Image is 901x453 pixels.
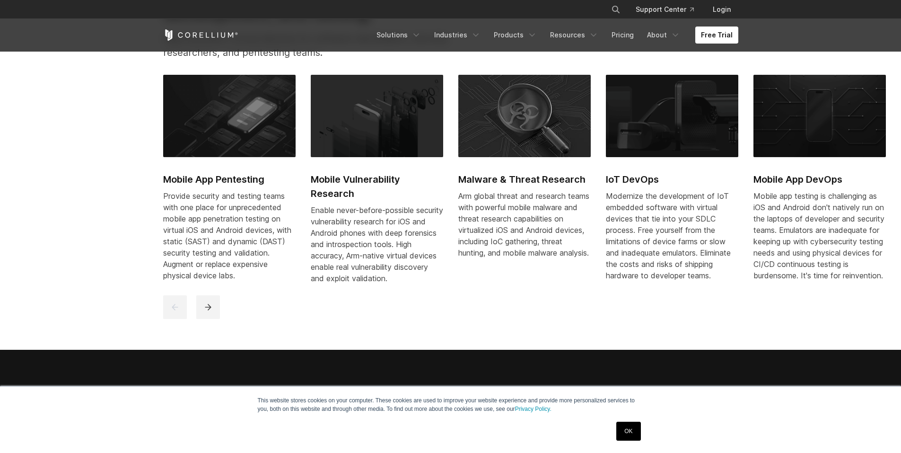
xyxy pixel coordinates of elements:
[607,1,624,18] button: Search
[606,190,738,281] div: Modernize the development of IoT embedded software with virtual devices that tie into your SDLC p...
[258,396,644,413] p: This website stores cookies on your computer. These cookies are used to improve your website expe...
[544,27,604,44] a: Resources
[515,406,551,412] a: Privacy Policy.
[606,75,738,157] img: IoT DevOps
[163,172,296,187] h2: Mobile App Pentesting
[458,172,591,187] h2: Malware & Threat Research
[429,27,486,44] a: Industries
[311,172,443,201] h2: Mobile Vulnerability Research
[163,295,187,319] button: previous
[458,75,591,270] a: Malware & Threat Research Malware & Threat Research Arm global threat and research teams with pow...
[458,190,591,258] div: Arm global threat and research teams with powerful mobile malware and threat research capabilitie...
[311,204,443,284] div: Enable never-before-possible security vulnerability research for iOS and Android phones with deep...
[311,75,443,295] a: Mobile Vulnerability Research Mobile Vulnerability Research Enable never-before-possible security...
[371,27,738,44] div: Navigation Menu
[163,29,238,41] a: Corellium Home
[753,75,886,157] img: Mobile App DevOps
[606,172,738,187] h2: IoT DevOps
[311,75,443,157] img: Mobile Vulnerability Research
[695,27,738,44] a: Free Trial
[616,422,640,441] a: OK
[641,27,686,44] a: About
[163,190,296,281] div: Provide security and testing teams with one place for unprecedented mobile app penetration testin...
[488,27,542,44] a: Products
[600,1,738,18] div: Navigation Menu
[753,190,886,281] div: Mobile app testing is challenging as iOS and Android don't natively run on the laptops of develop...
[705,1,738,18] a: Login
[606,27,639,44] a: Pricing
[163,75,296,293] a: Mobile App Pentesting Mobile App Pentesting Provide security and testing teams with one place for...
[163,75,296,157] img: Mobile App Pentesting
[606,75,738,293] a: IoT DevOps IoT DevOps Modernize the development of IoT embedded software with virtual devices tha...
[628,1,701,18] a: Support Center
[196,295,220,319] button: next
[753,172,886,187] h2: Mobile App DevOps
[371,27,427,44] a: Solutions
[458,75,591,157] img: Malware & Threat Research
